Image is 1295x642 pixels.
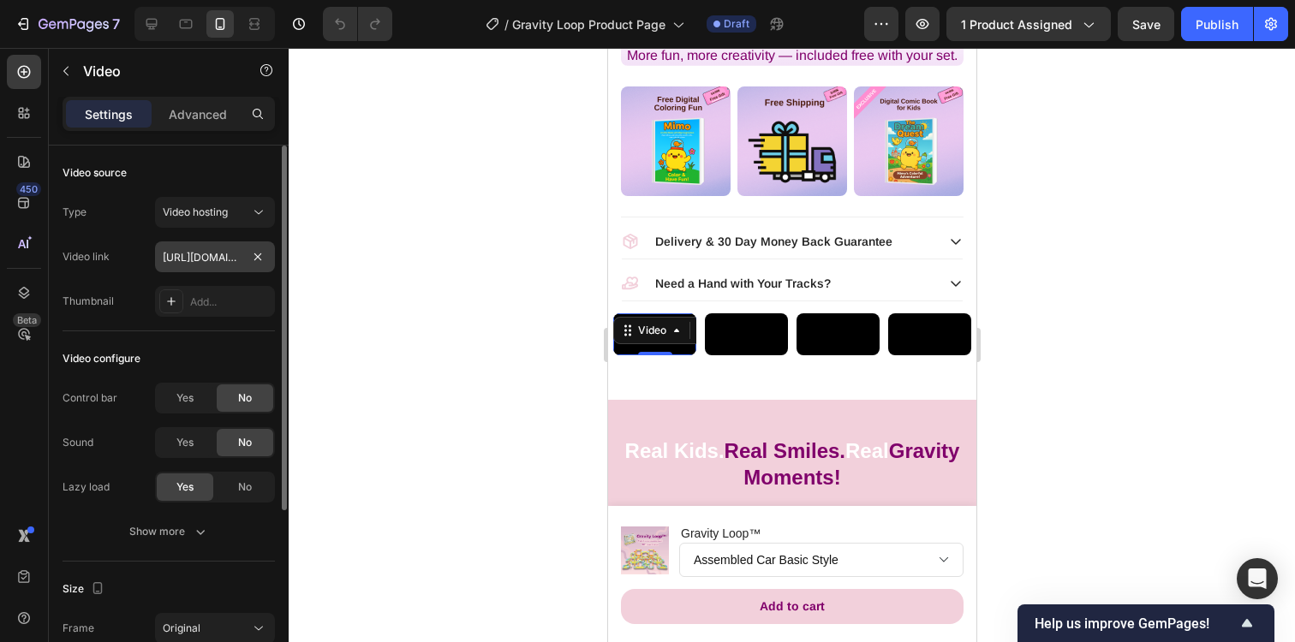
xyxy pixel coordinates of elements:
span: No [238,479,252,495]
div: Control bar [63,390,117,406]
div: Frame [63,621,94,636]
div: Size [63,578,108,601]
span: 1 product assigned [961,15,1072,33]
iframe: Design area [608,48,976,642]
button: 7 [7,7,128,41]
button: Publish [1181,7,1253,41]
div: Open Intercom Messenger [1237,558,1278,599]
p: Advanced [169,105,227,123]
button: Show more [63,516,275,547]
button: Save [1118,7,1174,41]
p: Video [83,61,229,81]
button: 1 product assigned [946,7,1111,41]
span: Gravity Loop Product Page [512,15,665,33]
span: Yes [176,435,194,450]
span: Video hosting [163,205,228,218]
span: Yes [176,479,194,495]
span: Help us improve GemPages! [1035,615,1237,632]
div: Type [63,205,87,220]
span: Original [163,621,200,634]
div: Add... [190,294,271,310]
span: No [238,390,252,406]
button: Show survey - Help us improve GemPages! [1035,613,1257,633]
span: Save [1132,17,1161,32]
span: Yes [176,390,194,406]
div: Sound [63,435,93,450]
div: Beta [13,313,41,327]
div: Video source [63,165,127,181]
span: Draft [724,16,749,32]
div: Video configure [63,351,140,366]
div: Thumbnail [63,294,114,309]
p: Settings [85,105,133,123]
div: Video link [63,249,110,265]
div: Lazy load [63,479,110,495]
button: Video hosting [155,197,275,228]
div: 450 [16,182,41,196]
div: Undo/Redo [323,7,392,41]
div: Publish [1196,15,1238,33]
span: No [238,435,252,450]
span: / [504,15,509,33]
p: 7 [112,14,120,34]
div: Show more [129,523,209,540]
input: Insert video url here [155,241,275,272]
